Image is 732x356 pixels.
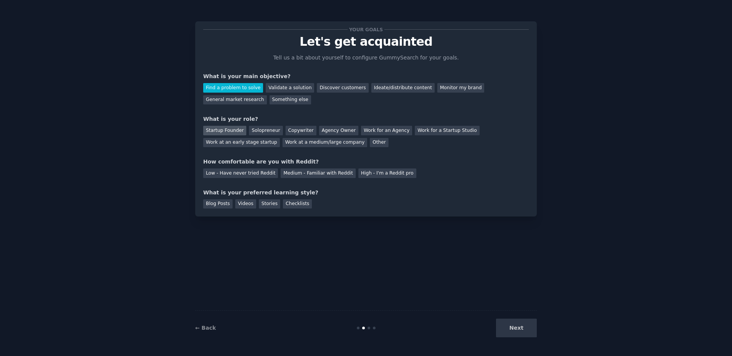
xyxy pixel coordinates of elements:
[437,83,484,93] div: Monitor my brand
[249,126,283,135] div: Solopreneur
[358,168,416,178] div: High - I'm a Reddit pro
[203,95,267,105] div: General market research
[270,95,311,105] div: Something else
[259,199,280,209] div: Stories
[415,126,479,135] div: Work for a Startup Studio
[371,83,435,93] div: Ideate/distribute content
[203,115,529,123] div: What is your role?
[195,325,216,331] a: ← Back
[266,83,314,93] div: Validate a solution
[348,26,384,34] span: Your goals
[317,83,368,93] div: Discover customers
[283,138,367,148] div: Work at a medium/large company
[203,83,263,93] div: Find a problem to solve
[361,126,412,135] div: Work for an Agency
[319,126,358,135] div: Agency Owner
[286,126,316,135] div: Copywriter
[203,138,280,148] div: Work at an early stage startup
[203,199,233,209] div: Blog Posts
[370,138,388,148] div: Other
[203,35,529,48] p: Let's get acquainted
[203,126,246,135] div: Startup Founder
[270,54,462,62] p: Tell us a bit about yourself to configure GummySearch for your goals.
[203,158,529,166] div: How comfortable are you with Reddit?
[203,168,278,178] div: Low - Have never tried Reddit
[283,199,312,209] div: Checklists
[203,72,529,80] div: What is your main objective?
[235,199,256,209] div: Videos
[203,189,529,197] div: What is your preferred learning style?
[281,168,355,178] div: Medium - Familiar with Reddit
